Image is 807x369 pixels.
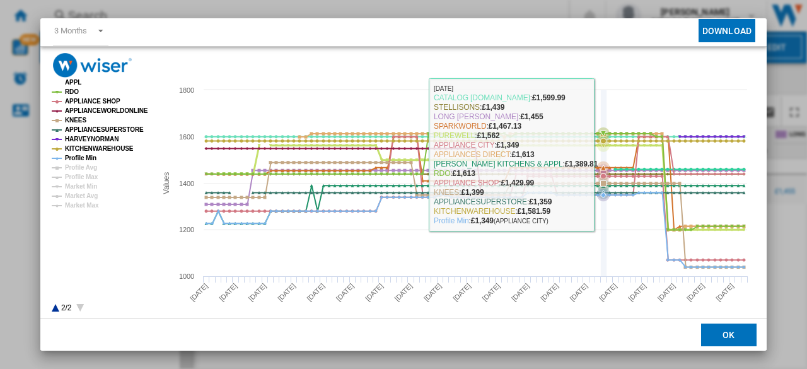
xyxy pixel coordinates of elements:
tspan: Profile Max [65,173,98,180]
tspan: Values [162,172,171,194]
tspan: [DATE] [364,282,385,303]
tspan: 1600 [179,133,194,141]
tspan: Market Max [65,202,99,209]
div: 3 Months [54,26,87,35]
tspan: [DATE] [627,282,647,303]
tspan: [DATE] [276,282,297,303]
md-dialog: Product popup [40,18,767,351]
button: Download [699,19,755,42]
tspan: [DATE] [569,282,589,303]
tspan: APPLIANCE SHOP [65,98,120,105]
tspan: [DATE] [305,282,326,303]
tspan: 1000 [179,272,194,280]
tspan: [DATE] [451,282,472,303]
tspan: Market Avg [65,192,98,199]
tspan: [DATE] [422,282,443,303]
text: 2/2 [61,303,72,312]
tspan: APPL [65,79,81,86]
tspan: 1800 [179,86,194,94]
tspan: [DATE] [539,282,560,303]
tspan: [DATE] [247,282,268,303]
tspan: [DATE] [393,282,414,303]
img: logo_wiser_300x94.png [53,53,132,78]
tspan: [DATE] [510,282,531,303]
tspan: [DATE] [685,282,706,303]
tspan: [DATE] [481,282,502,303]
tspan: KITCHENWAREHOUSE [65,145,134,152]
tspan: [DATE] [714,282,735,303]
tspan: APPLIANCESUPERSTORE [65,126,144,133]
tspan: [DATE] [218,282,238,303]
tspan: APPLIANCEWORLDONLINE [65,107,148,114]
button: OK [701,324,757,346]
tspan: [DATE] [656,282,677,303]
tspan: [DATE] [598,282,618,303]
tspan: HARVEYNORMAN [65,136,119,143]
tspan: RDO [65,88,79,95]
tspan: [DATE] [189,282,209,303]
tspan: Profile Avg [65,164,97,171]
tspan: Profile Min [65,155,96,161]
tspan: [DATE] [335,282,356,303]
tspan: 1200 [179,226,194,233]
tspan: 1400 [179,180,194,187]
tspan: Market Min [65,183,97,190]
tspan: KNEES [65,117,86,124]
